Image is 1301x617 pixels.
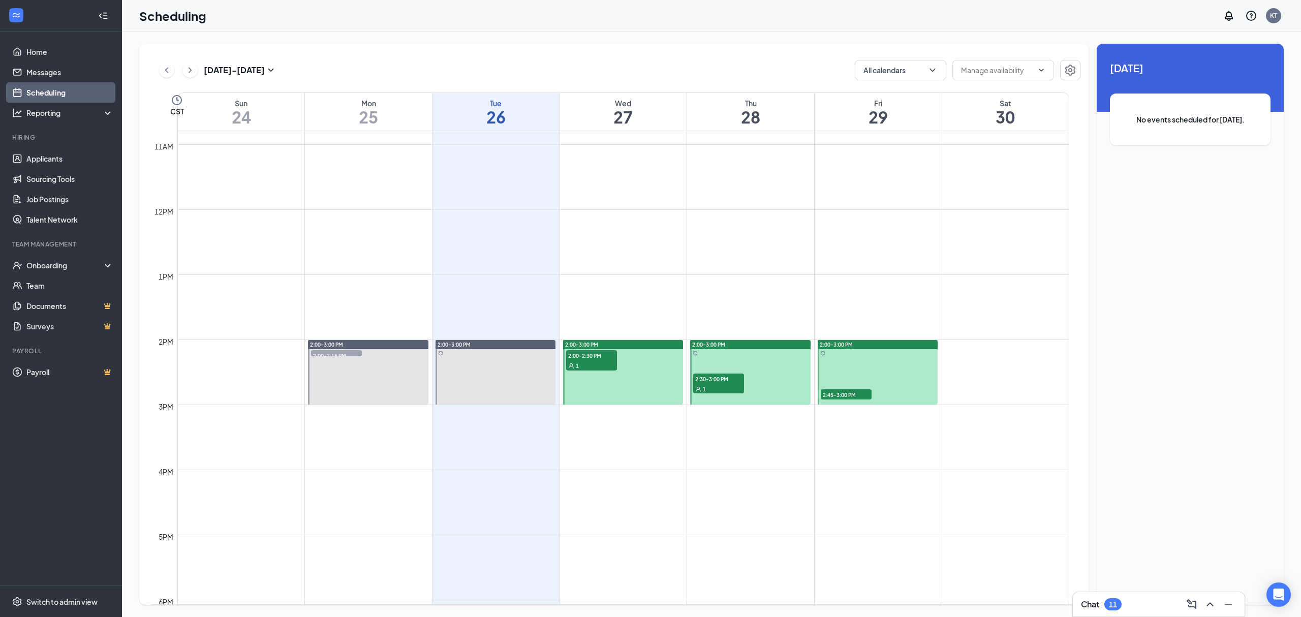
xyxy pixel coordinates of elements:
div: KT [1270,11,1277,20]
svg: Sync [438,351,443,356]
div: Switch to admin view [26,597,98,607]
svg: Sync [693,351,698,356]
svg: WorkstreamLogo [11,10,21,20]
span: 2:45-3:00 PM [821,389,872,399]
h1: 26 [432,108,560,126]
svg: ChevronDown [1037,66,1045,74]
div: Team Management [12,240,111,249]
a: Job Postings [26,189,113,209]
span: [DATE] [1110,60,1271,76]
div: Hiring [12,133,111,142]
div: 1pm [157,271,175,282]
svg: Settings [12,597,22,607]
a: DocumentsCrown [26,296,113,316]
a: Home [26,42,113,62]
span: 2:00-3:00 PM [310,341,343,348]
svg: User [568,363,574,369]
div: Onboarding [26,260,105,270]
h1: 27 [560,108,687,126]
div: Sat [942,98,1069,108]
a: PayrollCrown [26,362,113,382]
button: All calendarsChevronDown [855,60,946,80]
a: Applicants [26,148,113,169]
div: Fri [815,98,942,108]
svg: User [695,386,701,392]
div: Open Intercom Messenger [1266,582,1291,607]
span: 2:00-3:00 PM [565,341,598,348]
h3: Chat [1081,599,1099,610]
div: 6pm [157,596,175,607]
div: 4pm [157,466,175,477]
div: Wed [560,98,687,108]
span: 1 [576,362,579,369]
span: 1 [703,386,706,393]
a: August 30, 2025 [942,93,1069,131]
div: Thu [687,98,814,108]
div: 3pm [157,401,175,412]
svg: ChevronLeft [162,64,172,76]
span: No events scheduled for [DATE]. [1130,114,1250,125]
div: 11am [152,141,175,152]
svg: Collapse [98,11,108,21]
div: 12pm [152,206,175,217]
h3: [DATE] - [DATE] [204,65,265,76]
a: Sourcing Tools [26,169,113,189]
svg: ChevronUp [1204,598,1216,610]
svg: Notifications [1223,10,1235,22]
div: Reporting [26,108,114,118]
svg: Analysis [12,108,22,118]
button: Settings [1060,60,1080,80]
svg: QuestionInfo [1245,10,1257,22]
a: Messages [26,62,113,82]
svg: SmallChevronDown [265,64,277,76]
a: August 29, 2025 [815,93,942,131]
a: Talent Network [26,209,113,230]
div: Sun [178,98,304,108]
a: August 24, 2025 [178,93,304,131]
button: Minimize [1220,596,1236,612]
span: 2:00-3:00 PM [438,341,471,348]
a: Scheduling [26,82,113,103]
a: August 25, 2025 [305,93,432,131]
input: Manage availability [961,65,1033,76]
h1: 29 [815,108,942,126]
a: August 27, 2025 [560,93,687,131]
button: ComposeMessage [1184,596,1200,612]
svg: Sync [820,351,825,356]
svg: Clock [171,94,183,106]
svg: ComposeMessage [1186,598,1198,610]
div: 2pm [157,336,175,347]
button: ChevronRight [182,63,198,78]
svg: ChevronRight [185,64,195,76]
a: SurveysCrown [26,316,113,336]
h1: 30 [942,108,1069,126]
div: Payroll [12,347,111,355]
span: 2:00-2:30 PM [566,350,617,360]
svg: Settings [1064,64,1076,76]
span: CST [170,106,184,116]
div: Mon [305,98,432,108]
div: 5pm [157,531,175,542]
a: August 26, 2025 [432,93,560,131]
h1: Scheduling [139,7,206,24]
button: ChevronLeft [159,63,174,78]
svg: UserCheck [12,260,22,270]
svg: Minimize [1222,598,1234,610]
a: Team [26,275,113,296]
div: Tue [432,98,560,108]
a: August 28, 2025 [687,93,814,131]
button: ChevronUp [1202,596,1218,612]
span: 2:00-3:00 PM [692,341,725,348]
svg: ChevronDown [927,65,938,75]
div: 11 [1109,600,1117,609]
h1: 25 [305,108,432,126]
span: 2:00-3:00 PM [820,341,853,348]
span: 2:00-2:15 PM [311,350,362,360]
h1: 24 [178,108,304,126]
h1: 28 [687,108,814,126]
span: 2:30-3:00 PM [693,374,744,384]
